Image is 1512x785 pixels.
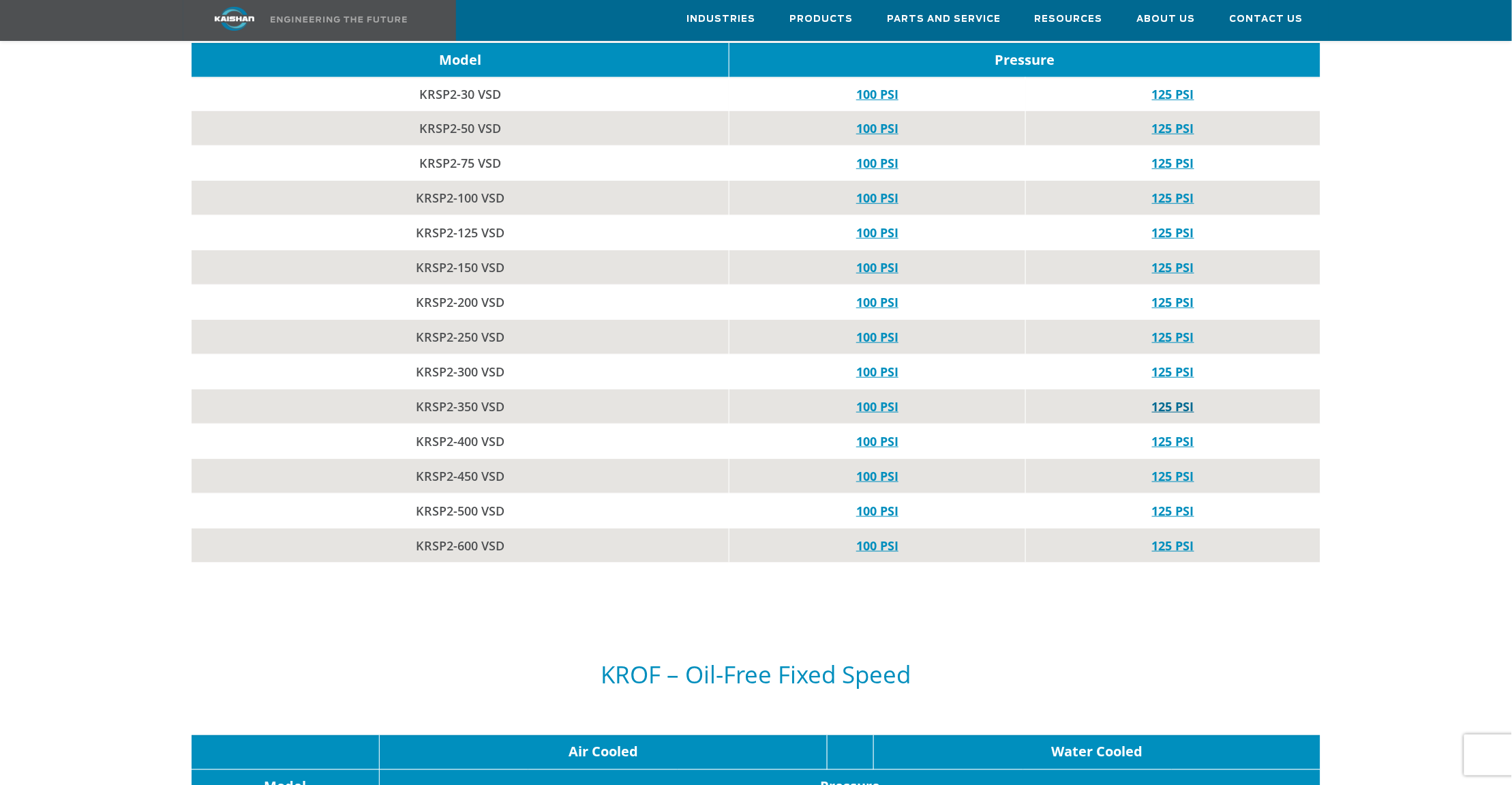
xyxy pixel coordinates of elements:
[1152,120,1194,136] a: 125 PSI
[1152,503,1194,519] a: 125 PSI
[1152,294,1194,310] a: 125 PSI
[887,12,1001,27] span: Parts and Service
[192,146,729,181] td: KRSP2-75 VSD
[192,250,729,285] td: KRSP2-150 VSD
[789,12,853,27] span: Products
[1152,398,1194,415] a: 125 PSI
[1152,259,1194,276] a: 125 PSI
[729,43,1320,77] td: Pressure
[1152,224,1194,241] a: 125 PSI
[192,459,729,494] td: KRSP2-450 VSD
[856,259,898,276] a: 100 PSI
[192,355,729,389] td: KRSP2-300 VSD
[1152,468,1194,484] a: 125 PSI
[686,1,755,38] a: Industries
[1035,12,1103,27] span: Resources
[856,503,898,519] a: 100 PSI
[1152,86,1194,102] a: 125 PSI
[856,190,898,206] a: 100 PSI
[686,12,755,27] span: Industries
[874,735,1320,770] td: Water Cooled
[856,224,898,241] a: 100 PSI
[1152,364,1194,380] a: 125 PSI
[887,1,1001,38] a: Parts and Service
[1035,1,1103,38] a: Resources
[856,120,898,136] a: 100 PSI
[1152,537,1194,554] a: 125 PSI
[192,529,729,563] td: KRSP2-600 VSD
[1152,433,1194,449] a: 125 PSI
[856,364,898,380] a: 100 PSI
[1152,190,1194,206] a: 125 PSI
[856,155,898,171] a: 100 PSI
[192,181,729,216] td: KRSP2-100 VSD
[183,7,286,31] img: kaishan logo
[1152,329,1194,345] a: 125 PSI
[856,294,898,310] a: 100 PSI
[192,424,729,459] td: KRSP2-400 VSD
[192,77,729,111] td: KRSP2-30 VSD
[192,389,729,424] td: KRSP2-350 VSD
[192,111,729,146] td: KRSP2-50 VSD
[789,1,853,38] a: Products
[1230,1,1303,38] a: Contact Us
[380,735,828,770] td: Air Cooled
[856,86,898,102] a: 100 PSI
[192,320,729,355] td: KRSP2-250 VSD
[192,662,1320,687] h5: KROF – Oil-Free Fixed Speed
[856,398,898,415] a: 100 PSI
[192,43,729,77] td: Model
[192,285,729,320] td: KRSP2-200 VSD
[856,537,898,554] a: 100 PSI
[1137,12,1196,27] span: About Us
[856,468,898,484] a: 100 PSI
[271,16,407,23] img: Engineering the future
[192,216,729,250] td: KRSP2-125 VSD
[192,494,729,529] td: KRSP2-500 VSD
[856,433,898,449] a: 100 PSI
[1152,155,1194,171] a: 125 PSI
[1137,1,1196,38] a: About Us
[1230,12,1303,27] span: Contact Us
[856,329,898,345] a: 100 PSI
